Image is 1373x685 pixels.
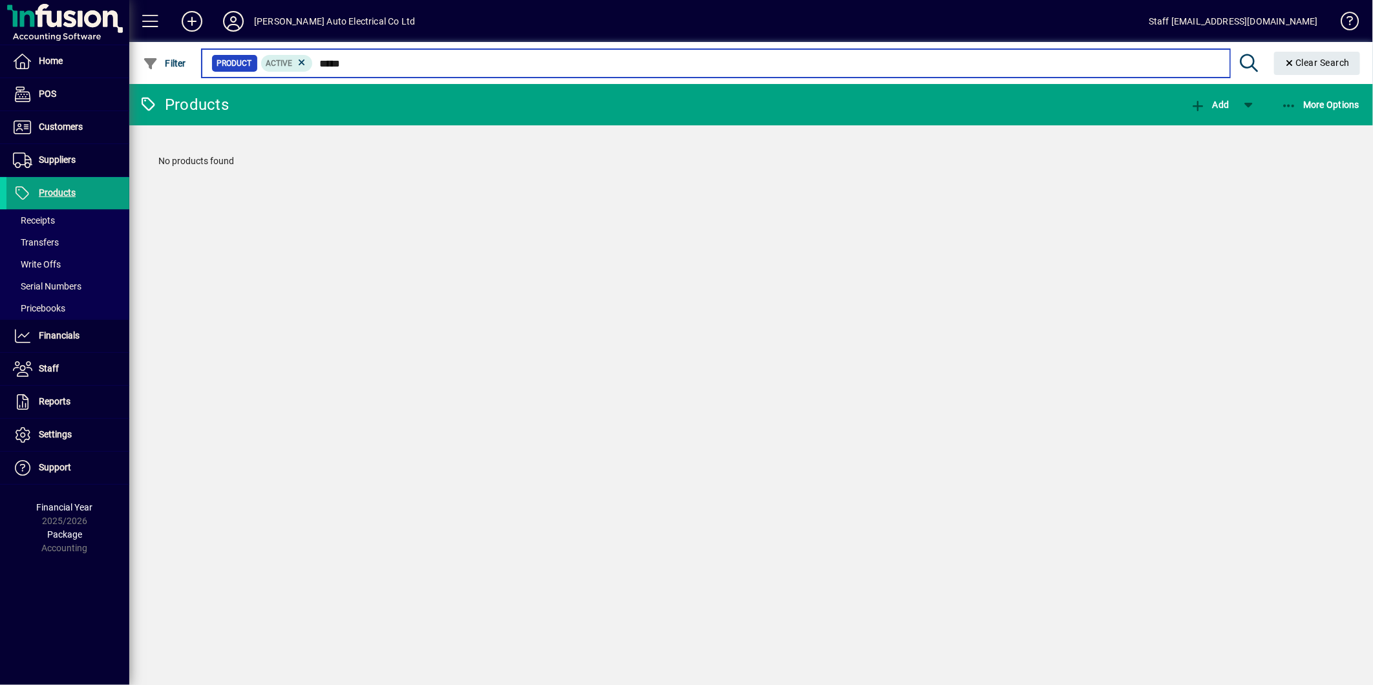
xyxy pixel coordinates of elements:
a: Financials [6,320,129,352]
a: Pricebooks [6,297,129,319]
a: Settings [6,419,129,451]
span: POS [39,89,56,99]
button: Add [1187,93,1232,116]
span: Financials [39,330,80,341]
a: Transfers [6,231,129,253]
a: Support [6,452,129,484]
button: Profile [213,10,254,33]
a: Receipts [6,209,129,231]
a: POS [6,78,129,111]
span: More Options [1281,100,1360,110]
span: Suppliers [39,154,76,165]
button: More Options [1278,93,1363,116]
span: Financial Year [37,502,93,512]
div: Staff [EMAIL_ADDRESS][DOMAIN_NAME] [1149,11,1318,32]
span: Support [39,462,71,472]
span: Staff [39,363,59,374]
a: Write Offs [6,253,129,275]
span: Product [217,57,252,70]
span: Active [266,59,293,68]
span: Receipts [13,215,55,226]
span: Serial Numbers [13,281,81,291]
button: Add [171,10,213,33]
mat-chip: Activation Status: Active [261,55,313,72]
div: No products found [145,142,1357,181]
span: Transfers [13,237,59,248]
span: Add [1190,100,1229,110]
div: Products [139,94,229,115]
button: Clear [1274,52,1361,75]
span: Reports [39,396,70,406]
span: Home [39,56,63,66]
button: Filter [140,52,189,75]
span: Settings [39,429,72,439]
span: Package [47,529,82,540]
div: [PERSON_NAME] Auto Electrical Co Ltd [254,11,415,32]
span: Write Offs [13,259,61,269]
a: Customers [6,111,129,143]
a: Reports [6,386,129,418]
span: Pricebooks [13,303,65,313]
a: Knowledge Base [1331,3,1357,45]
a: Staff [6,353,129,385]
span: Filter [143,58,186,68]
a: Serial Numbers [6,275,129,297]
span: Customers [39,121,83,132]
span: Products [39,187,76,198]
a: Home [6,45,129,78]
a: Suppliers [6,144,129,176]
span: Clear Search [1284,58,1350,68]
